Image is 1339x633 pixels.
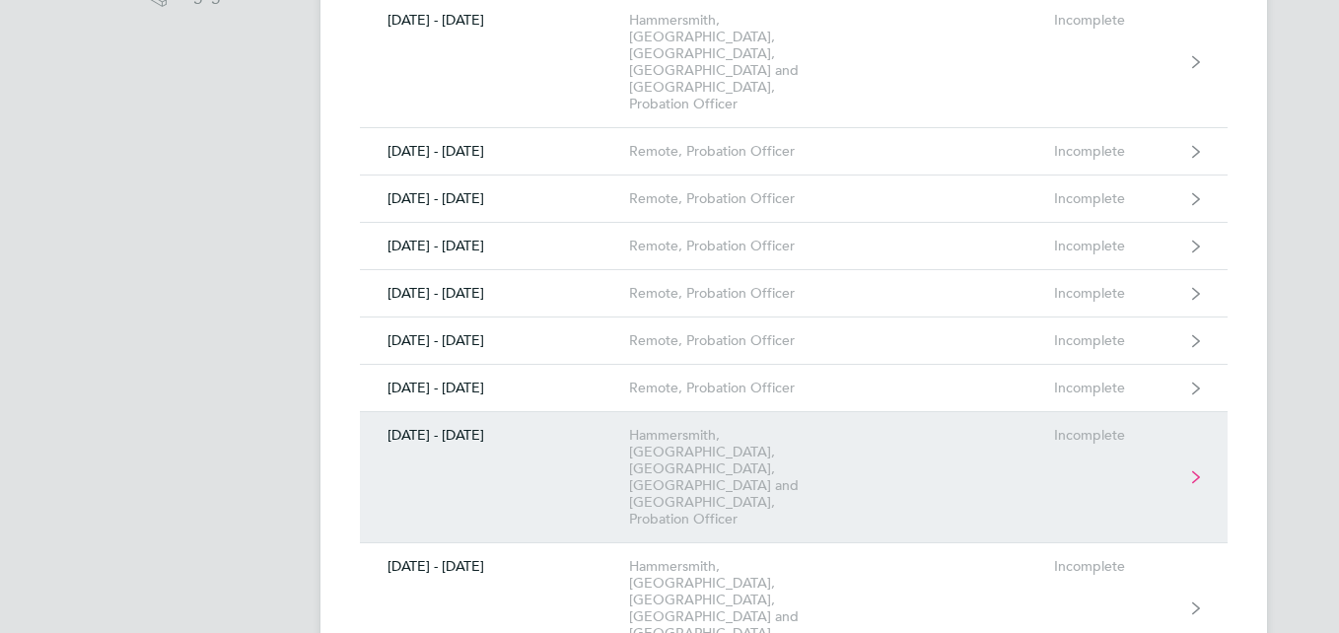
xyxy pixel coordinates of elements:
div: [DATE] - [DATE] [360,190,629,207]
div: Remote, Probation Officer [629,238,855,254]
a: [DATE] - [DATE]Remote, Probation OfficerIncomplete [360,270,1228,317]
div: Hammersmith, [GEOGRAPHIC_DATA], [GEOGRAPHIC_DATA], [GEOGRAPHIC_DATA] and [GEOGRAPHIC_DATA], Proba... [629,12,855,112]
div: [DATE] - [DATE] [360,380,629,396]
div: Incomplete [1054,332,1175,349]
div: Remote, Probation Officer [629,332,855,349]
div: [DATE] - [DATE] [360,12,629,29]
div: Incomplete [1054,238,1175,254]
div: Incomplete [1054,427,1175,444]
div: Remote, Probation Officer [629,380,855,396]
div: Hammersmith, [GEOGRAPHIC_DATA], [GEOGRAPHIC_DATA], [GEOGRAPHIC_DATA] and [GEOGRAPHIC_DATA], Proba... [629,427,855,527]
div: Incomplete [1054,143,1175,160]
div: [DATE] - [DATE] [360,332,629,349]
a: [DATE] - [DATE]Hammersmith, [GEOGRAPHIC_DATA], [GEOGRAPHIC_DATA], [GEOGRAPHIC_DATA] and [GEOGRAPH... [360,412,1228,543]
div: [DATE] - [DATE] [360,558,629,575]
a: [DATE] - [DATE]Remote, Probation OfficerIncomplete [360,223,1228,270]
div: Incomplete [1054,190,1175,207]
a: [DATE] - [DATE]Remote, Probation OfficerIncomplete [360,365,1228,412]
a: [DATE] - [DATE]Remote, Probation OfficerIncomplete [360,317,1228,365]
div: Incomplete [1054,285,1175,302]
div: [DATE] - [DATE] [360,143,629,160]
div: Incomplete [1054,558,1175,575]
a: [DATE] - [DATE]Remote, Probation OfficerIncomplete [360,128,1228,176]
div: Remote, Probation Officer [629,285,855,302]
div: [DATE] - [DATE] [360,427,629,444]
div: [DATE] - [DATE] [360,285,629,302]
a: [DATE] - [DATE]Remote, Probation OfficerIncomplete [360,176,1228,223]
div: Incomplete [1054,380,1175,396]
div: Remote, Probation Officer [629,143,855,160]
div: Incomplete [1054,12,1175,29]
div: [DATE] - [DATE] [360,238,629,254]
div: Remote, Probation Officer [629,190,855,207]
